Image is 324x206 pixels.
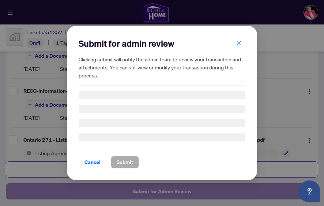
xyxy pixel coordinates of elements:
[236,41,241,46] span: close
[298,180,320,202] button: Open asap
[79,55,245,79] h5: Clicking submit will notify the admin team to review your transaction and attachments. You can st...
[79,38,245,49] h2: Submit for admin review
[84,156,101,168] span: Cancel
[79,156,106,168] button: Cancel
[111,156,139,168] button: Submit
